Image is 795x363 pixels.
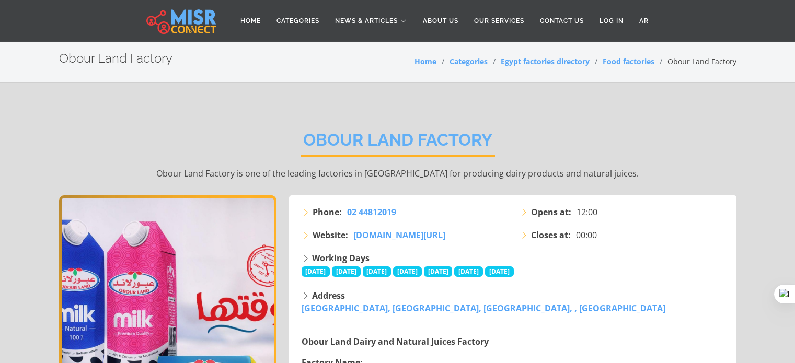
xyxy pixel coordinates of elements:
strong: Address [312,290,345,301]
li: Obour Land Factory [654,56,736,67]
span: [DATE] [363,266,391,277]
strong: Website: [313,229,348,241]
a: Log in [592,11,631,31]
a: Contact Us [532,11,592,31]
a: Our Services [466,11,532,31]
h2: Obour Land Factory [59,51,172,66]
span: [DATE] [424,266,453,277]
a: Home [414,56,436,66]
span: [DATE] [393,266,422,277]
a: News & Articles [327,11,415,31]
span: [DATE] [454,266,483,277]
a: [DOMAIN_NAME][URL] [353,229,445,241]
a: Categories [450,56,488,66]
a: About Us [415,11,466,31]
a: Food factories [603,56,654,66]
a: [GEOGRAPHIC_DATA], [GEOGRAPHIC_DATA], [GEOGRAPHIC_DATA], , [GEOGRAPHIC_DATA] [302,302,665,314]
a: AR [631,11,656,31]
p: Obour Land Factory is one of the leading factories in [GEOGRAPHIC_DATA] for producing dairy produ... [59,167,736,180]
strong: Phone: [313,206,342,218]
a: Categories [269,11,327,31]
span: 12:00 [577,206,597,218]
strong: Closes at: [531,229,571,241]
span: 00:00 [576,229,597,241]
strong: Obour Land Dairy and Natural Juices Factory [302,336,489,347]
strong: Opens at: [531,206,571,218]
span: News & Articles [335,16,398,26]
a: Home [233,11,269,31]
a: 02 44812019 [347,206,396,218]
img: main.misr_connect [146,8,216,34]
span: [DATE] [302,266,330,277]
span: [DATE] [332,266,361,277]
strong: Working Days [312,252,370,264]
span: [DATE] [485,266,514,277]
a: Egypt factories directory [501,56,590,66]
h2: Obour Land Factory [301,130,495,157]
